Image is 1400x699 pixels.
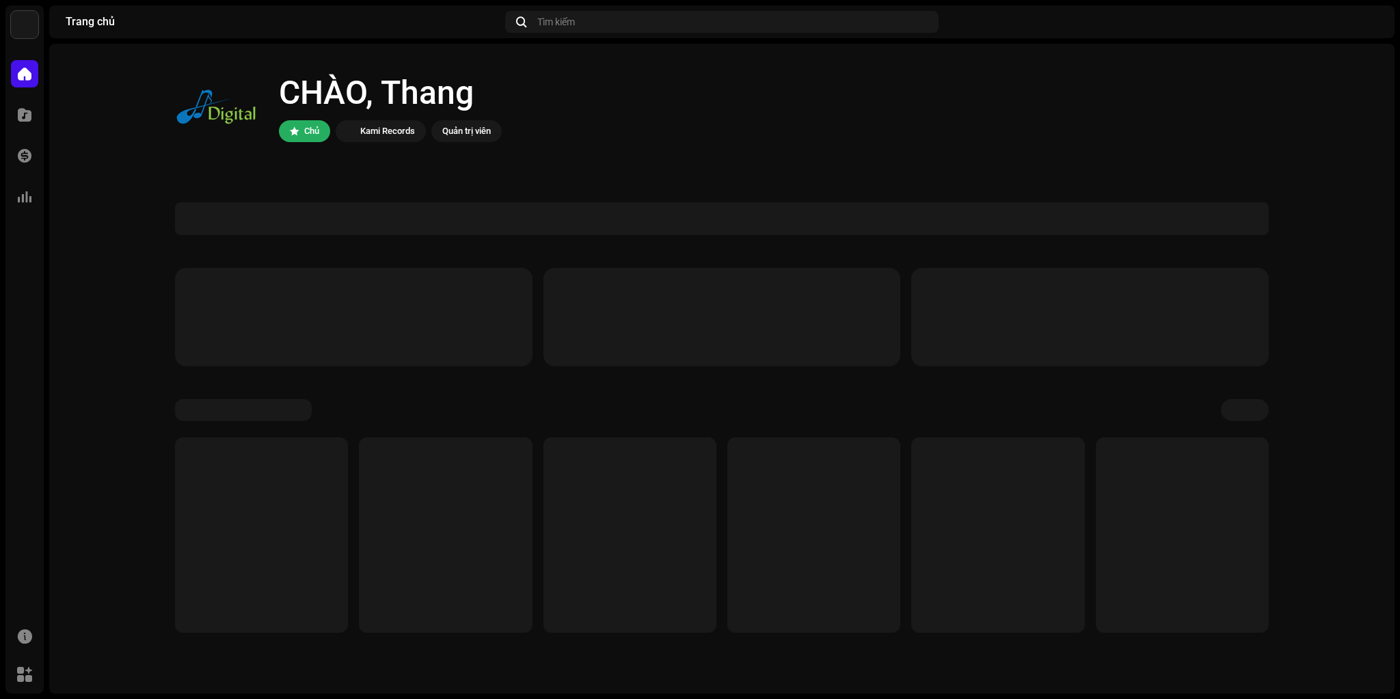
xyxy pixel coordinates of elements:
span: Tìm kiếm [537,16,575,27]
img: 33004b37-325d-4a8b-b51f-c12e9b964943 [338,123,355,139]
div: Quản trị viên [442,123,491,139]
div: CHÀO, Thang [279,71,502,115]
img: 33004b37-325d-4a8b-b51f-c12e9b964943 [11,11,38,38]
img: 41084ed8-1a50-43c7-9a14-115e2647b274 [175,66,257,148]
div: Trang chủ [66,16,500,27]
div: Kami Records [360,123,415,139]
div: Chủ [304,123,319,139]
img: 41084ed8-1a50-43c7-9a14-115e2647b274 [1356,11,1378,33]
